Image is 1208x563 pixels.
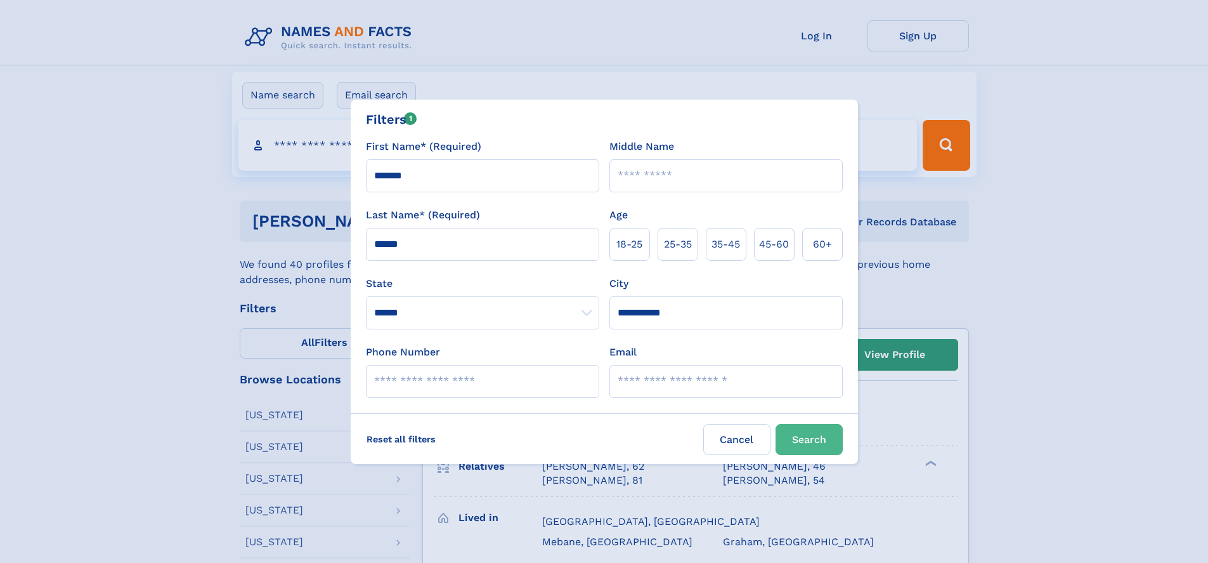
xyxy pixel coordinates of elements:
span: 25‑35 [664,237,692,252]
button: Search [776,424,843,455]
label: First Name* (Required) [366,139,481,154]
span: 18‑25 [616,237,642,252]
label: City [609,276,628,291]
label: Middle Name [609,139,674,154]
label: Email [609,345,637,360]
label: Phone Number [366,345,440,360]
label: Reset all filters [358,424,444,454]
span: 45‑60 [759,237,789,252]
span: 60+ [813,237,832,252]
label: State [366,276,599,291]
label: Last Name* (Required) [366,208,480,223]
div: Filters [366,110,417,129]
span: 35‑45 [711,237,740,252]
label: Age [609,208,628,223]
label: Cancel [703,424,770,455]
